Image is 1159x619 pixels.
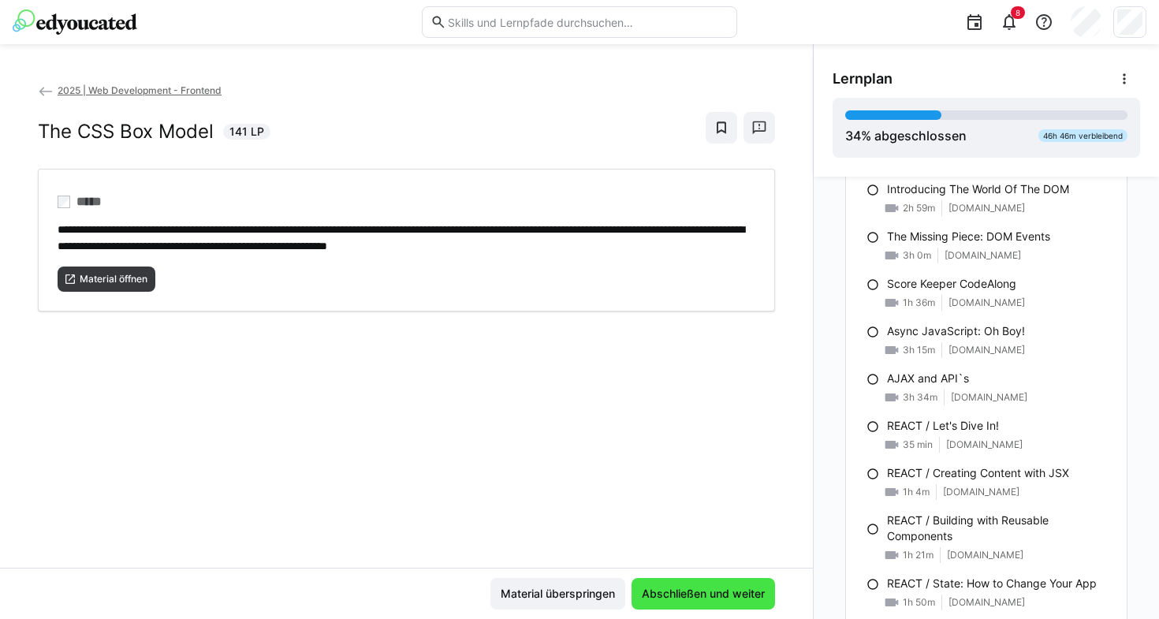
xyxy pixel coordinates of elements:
[38,120,214,144] h2: The CSS Box Model
[948,344,1025,356] span: [DOMAIN_NAME]
[887,465,1069,481] p: REACT / Creating Content with JSX
[78,273,149,285] span: Material öffnen
[887,276,1016,292] p: Score Keeper CodeAlong
[845,128,861,144] span: 34
[951,391,1027,404] span: [DOMAIN_NAME]
[887,323,1025,339] p: Async JavaScript: Oh Boy!
[948,596,1025,609] span: [DOMAIN_NAME]
[490,578,625,610] button: Material überspringen
[887,576,1097,591] p: REACT / State: How to Change Your App
[887,229,1050,244] p: The Missing Piece: DOM Events
[946,438,1023,451] span: [DOMAIN_NAME]
[498,586,617,602] span: Material überspringen
[887,371,969,386] p: AJAX and API`s
[903,296,935,309] span: 1h 36m
[1038,129,1127,142] div: 46h 46m verbleibend
[58,267,155,292] button: Material öffnen
[845,126,967,145] div: % abgeschlossen
[903,202,935,214] span: 2h 59m
[903,438,933,451] span: 35 min
[903,249,931,262] span: 3h 0m
[58,84,222,96] span: 2025 | Web Development - Frontend
[446,15,729,29] input: Skills und Lernpfade durchsuchen…
[945,249,1021,262] span: [DOMAIN_NAME]
[943,486,1019,498] span: [DOMAIN_NAME]
[903,344,935,356] span: 3h 15m
[639,586,767,602] span: Abschließen und weiter
[903,391,937,404] span: 3h 34m
[833,70,893,88] span: Lernplan
[948,202,1025,214] span: [DOMAIN_NAME]
[887,181,1069,197] p: Introducing The World Of The DOM
[903,596,935,609] span: 1h 50m
[632,578,775,610] button: Abschließen und weiter
[229,124,264,140] span: 141 LP
[1016,8,1020,17] span: 8
[903,549,934,561] span: 1h 21m
[903,486,930,498] span: 1h 4m
[948,296,1025,309] span: [DOMAIN_NAME]
[887,513,1114,544] p: REACT / Building with Reusable Components
[947,549,1023,561] span: [DOMAIN_NAME]
[887,418,999,434] p: REACT / Let's Dive In!
[38,84,222,96] a: 2025 | Web Development - Frontend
